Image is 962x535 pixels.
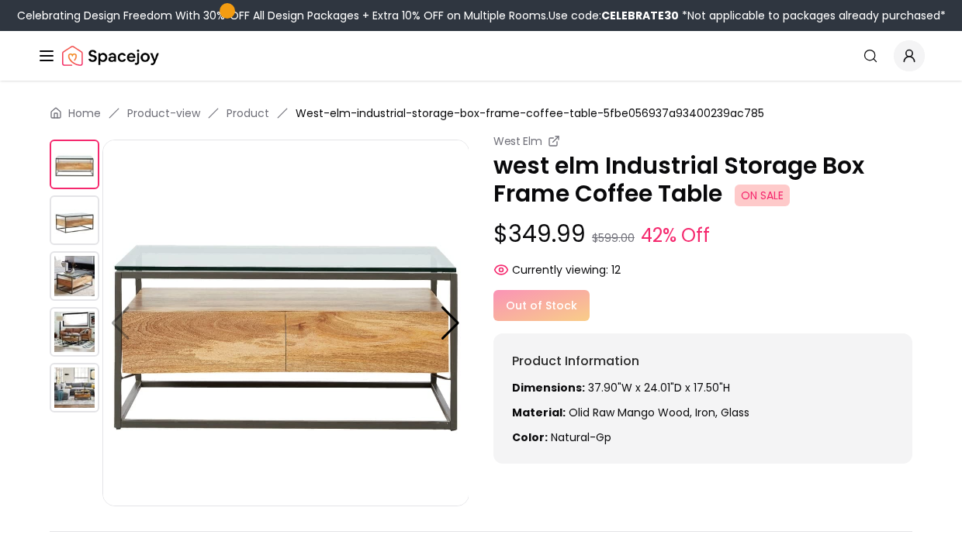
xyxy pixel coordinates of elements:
img: https://storage.googleapis.com/spacejoy-main/assets/5fbe056937a93400239ac785/product_2_n4ek1ijgbbo6 [50,251,99,301]
h6: Product Information [512,352,894,371]
span: ON SALE [735,185,790,206]
a: Home [68,105,101,121]
strong: Material: [512,405,566,420]
a: Spacejoy [62,40,159,71]
strong: Color: [512,430,548,445]
a: Product-view [127,105,200,121]
nav: Global [37,31,925,81]
img: https://storage.googleapis.com/spacejoy-main/assets/5fbe056937a93400239ac785/product_4_4oh30km4opg8 [50,363,99,412]
a: Product [227,105,269,121]
img: https://storage.googleapis.com/spacejoy-main/assets/5fbe056937a93400239ac785/product_3_0c3hbn73hb507 [50,307,99,357]
p: 37.90"W x 24.01"D x 17.50"H [512,380,894,395]
b: CELEBRATE30 [601,8,679,23]
p: west elm Industrial Storage Box Frame Coffee Table [493,152,912,208]
span: 12 [611,262,621,278]
span: Use code: [548,8,679,23]
small: West Elm [493,133,542,149]
span: Currently viewing: [512,262,608,278]
div: Celebrating Design Freedom With 30% OFF All Design Packages + Extra 10% OFF on Multiple Rooms. [17,8,946,23]
small: $599.00 [592,230,635,246]
img: https://storage.googleapis.com/spacejoy-main/assets/5fbe056937a93400239ac785/product_0_mj6072nc593f [102,140,469,506]
nav: breadcrumb [50,105,912,121]
img: https://storage.googleapis.com/spacejoy-main/assets/5fbe056937a93400239ac785/product_1_g37alfk8540f [50,195,99,245]
img: Spacejoy Logo [62,40,159,71]
small: 42% Off [641,222,710,250]
span: *Not applicable to packages already purchased* [679,8,946,23]
span: olid raw mango wood, Iron, glass [569,405,749,420]
img: https://storage.googleapis.com/spacejoy-main/assets/5fbe056937a93400239ac785/product_0_mj6072nc593f [50,140,99,189]
p: $349.99 [493,220,912,250]
span: natural-gp [551,430,611,445]
strong: Dimensions: [512,380,585,395]
span: West-elm-industrial-storage-box-frame-coffee-table-5fbe056937a93400239ac785 [296,105,764,121]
